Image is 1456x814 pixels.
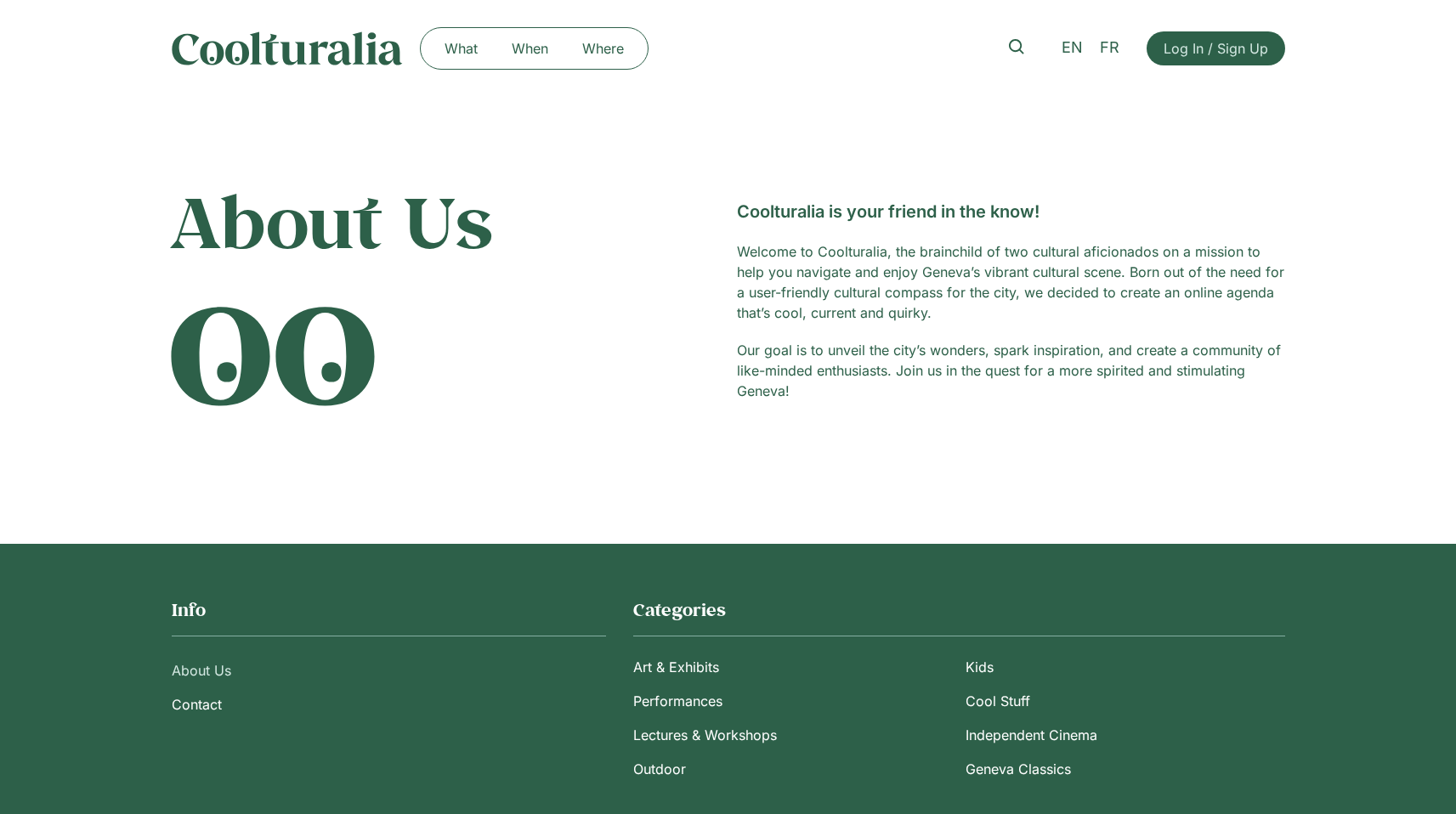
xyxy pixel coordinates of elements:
nav: Menu [428,35,641,62]
a: Log In / Sign Up [1147,31,1285,65]
a: Art & Exhibits [633,650,952,684]
a: Outdoor [633,752,952,786]
a: Independent Cinema [966,718,1284,752]
a: When [495,35,565,62]
a: What [428,35,495,62]
nav: Menu [172,653,606,721]
a: Performances [633,684,952,718]
span: Log In / Sign Up [1164,38,1268,59]
p: Our goal is to unveil the city’s wonders, spark inspiration, and create a community of like-minde... [737,340,1285,401]
a: EN [1053,36,1091,60]
span: FR [1100,39,1119,57]
h2: Info [172,598,606,622]
p: Welcome to Coolturalia, the brainchild of two cultural aficionados on a mission to help you navig... [737,241,1285,323]
h1: About Us [172,178,720,263]
a: About Us [172,653,606,687]
p: Coolturalia is your friend in the know! [737,199,1285,224]
a: FR [1091,36,1128,60]
a: Geneva Classics [966,752,1284,786]
a: Where [565,35,641,62]
a: Cool Stuff [966,684,1284,718]
a: Kids [966,650,1284,684]
a: Contact [172,687,606,721]
h2: Categories [633,598,1285,622]
nav: Menu [633,650,1285,786]
a: Lectures & Workshops [633,718,952,752]
span: EN [1062,39,1083,57]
